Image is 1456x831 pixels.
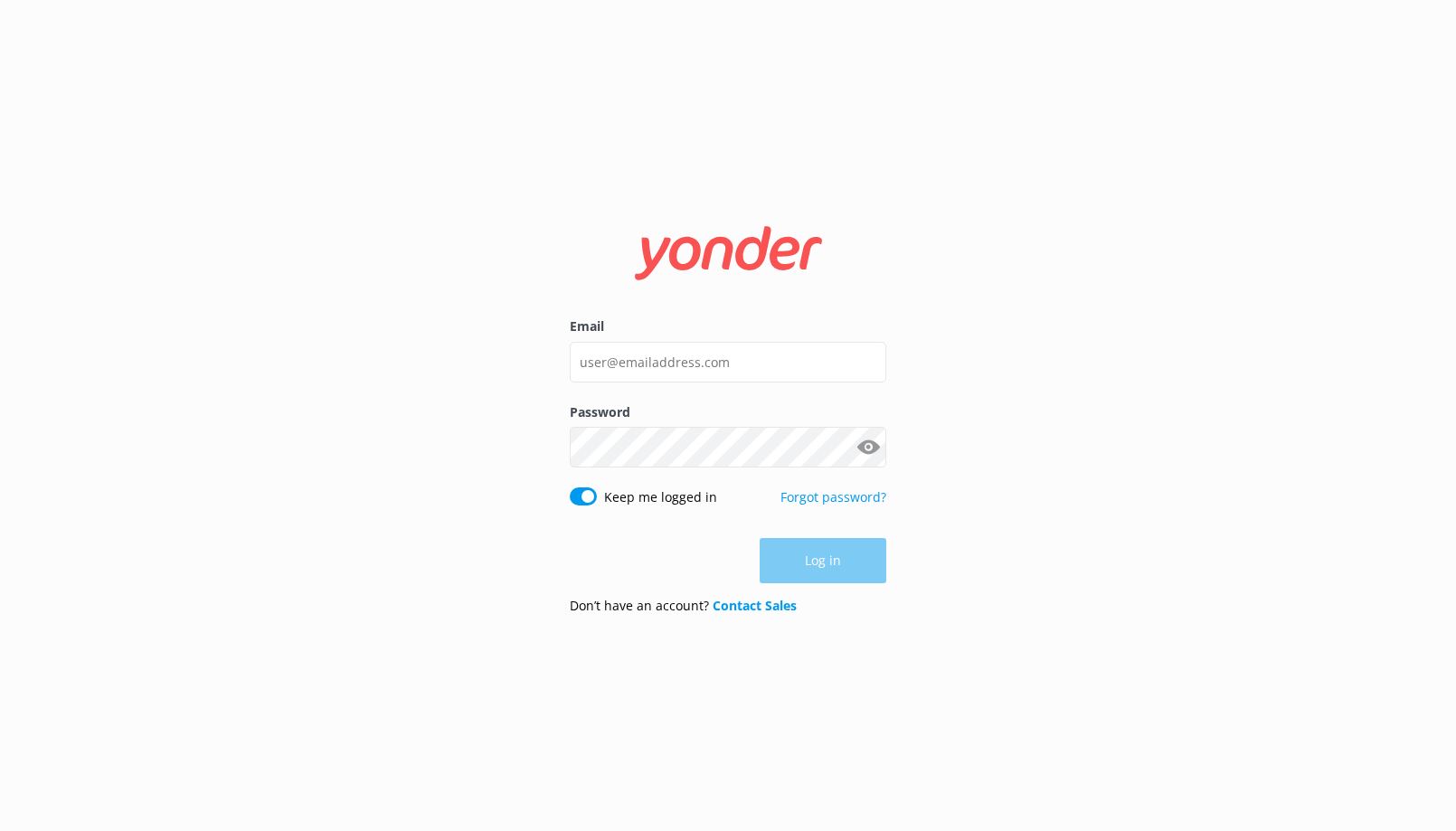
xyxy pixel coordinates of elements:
[570,402,886,422] label: Password
[850,430,886,466] button: Show password
[713,597,797,614] a: Contact Sales
[570,342,886,382] input: user@emailaddress.com
[570,596,797,616] p: Don’t have an account?
[780,488,886,505] a: Forgot password?
[604,487,717,507] label: Keep me logged in
[570,316,886,336] label: Email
